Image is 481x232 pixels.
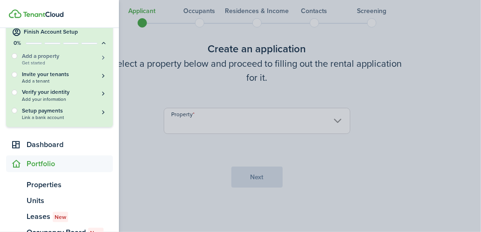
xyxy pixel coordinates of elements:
[22,88,107,102] button: Verify your identityAdd your information
[22,60,107,65] span: Get started
[27,211,113,222] span: Leases
[22,52,107,65] a: Add a propertyGet started
[27,195,113,206] span: Units
[12,39,23,47] p: 0%
[6,21,113,47] button: Finish Account Setup0%
[22,78,107,84] span: Add a tenant
[27,139,113,150] span: Dashboard
[55,213,66,221] span: New
[23,12,63,17] img: TenantCloud
[9,9,21,18] img: TenantCloud
[6,209,113,225] a: LeasesNew
[27,179,113,190] span: Properties
[22,88,107,96] h5: Verify your identity
[6,177,113,193] a: Properties
[6,193,113,209] a: Units
[22,70,107,78] h5: Invite your tenants
[6,52,113,127] div: Finish Account Setup0%
[27,158,113,169] span: Portfolio
[22,70,107,84] button: Invite your tenantsAdd a tenant
[24,28,107,36] h4: Finish Account Setup
[22,106,107,115] h5: Setup payments
[22,52,107,60] h5: Add a property
[22,115,107,120] span: Link a bank account
[22,97,107,102] span: Add your information
[22,106,107,120] a: Setup paymentsLink a bank account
